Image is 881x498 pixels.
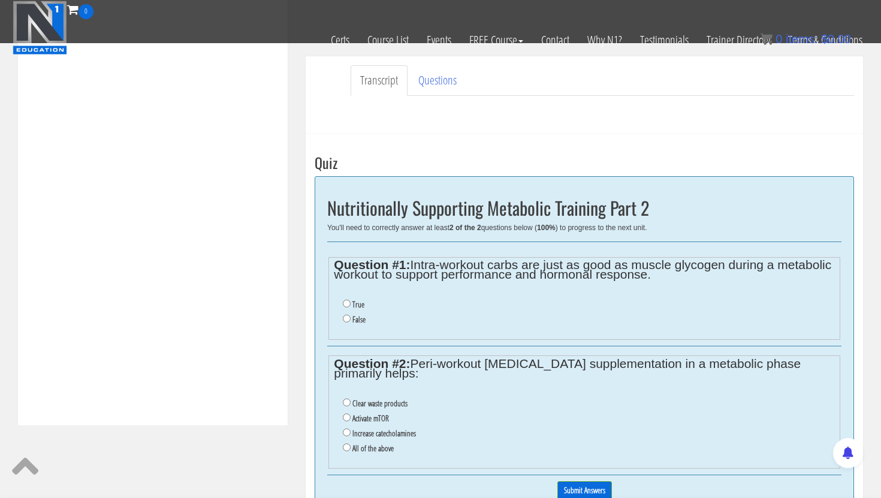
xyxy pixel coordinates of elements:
[352,428,416,438] label: Increase catecholamines
[821,32,828,46] span: $
[418,19,460,61] a: Events
[352,300,364,309] label: True
[821,32,851,46] bdi: 0.00
[351,65,408,96] a: Transcript
[334,357,410,370] strong: Question #2:
[352,443,394,453] label: All of the above
[327,198,841,218] h2: Nutritionally Supporting Metabolic Training Part 2
[698,19,779,61] a: Trainer Directory
[334,258,410,271] strong: Question #1:
[352,315,366,324] label: False
[761,32,851,46] a: 0 items: $0.00
[352,414,389,423] label: Activate mTOR
[786,32,817,46] span: items:
[537,224,556,232] b: 100%
[761,33,773,45] img: icon11.png
[334,260,834,279] legend: Intra-workout carbs are just as good as muscle glycogen during a metabolic workout to support per...
[334,359,834,378] legend: Peri-workout [MEDICAL_DATA] supplementation in a metabolic phase primarily helps:
[322,19,358,61] a: Certs
[358,19,418,61] a: Course List
[79,4,93,19] span: 0
[776,32,782,46] span: 0
[315,155,854,170] h3: Quiz
[13,1,67,55] img: n1-education
[779,19,871,61] a: Terms & Conditions
[409,65,466,96] a: Questions
[327,224,841,232] div: You'll need to correctly answer at least questions below ( ) to progress to the next unit.
[460,19,532,61] a: FREE Course
[578,19,631,61] a: Why N1?
[352,399,408,408] label: Clear waste products
[449,224,481,232] b: 2 of the 2
[532,19,578,61] a: Contact
[631,19,698,61] a: Testimonials
[67,1,93,17] a: 0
